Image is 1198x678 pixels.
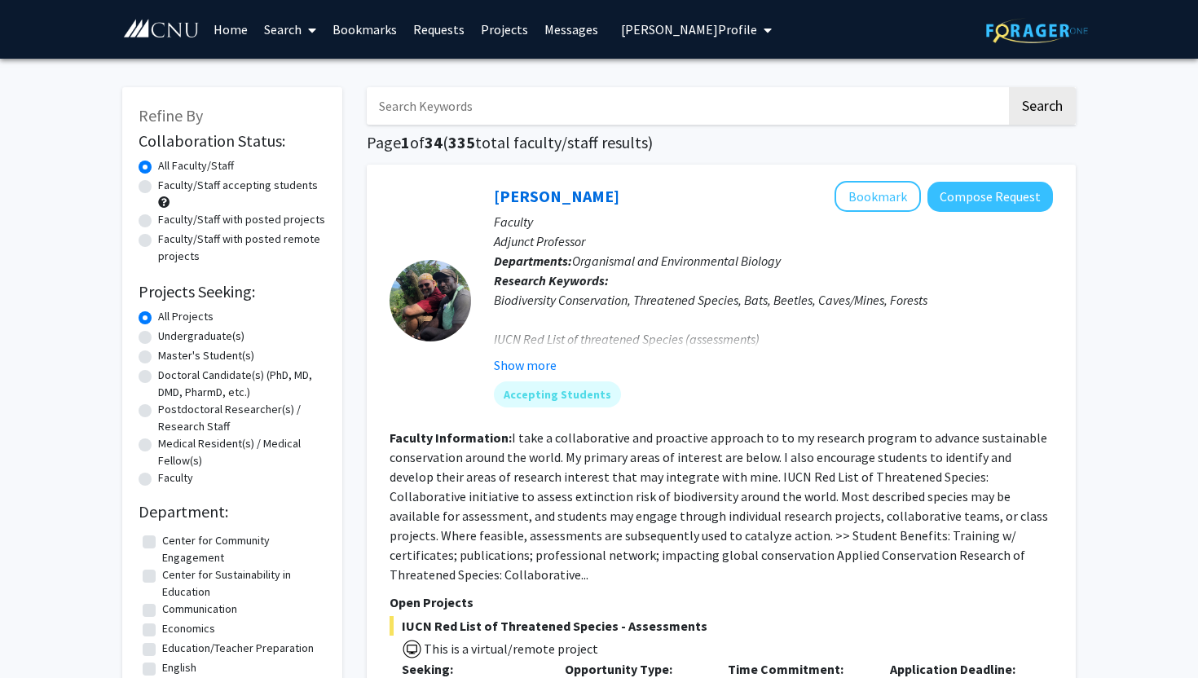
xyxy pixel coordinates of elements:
[139,131,326,151] h2: Collaboration Status:
[494,272,609,288] b: Research Keywords:
[1009,87,1076,125] button: Search
[158,367,326,401] label: Doctoral Candidate(s) (PhD, MD, DMD, PharmD, etc.)
[494,186,619,206] a: [PERSON_NAME]
[158,401,326,435] label: Postdoctoral Researcher(s) / Research Staff
[158,347,254,364] label: Master's Student(s)
[621,21,757,37] span: [PERSON_NAME] Profile
[162,659,196,676] label: English
[405,1,473,58] a: Requests
[122,19,200,39] img: Christopher Newport University Logo
[390,592,1053,612] p: Open Projects
[494,231,1053,251] p: Adjunct Professor
[494,381,621,407] mat-chip: Accepting Students
[162,601,237,618] label: Communication
[139,282,326,302] h2: Projects Seeking:
[162,566,322,601] label: Center for Sustainability in Education
[835,181,921,212] button: Add Dave Waldien to Bookmarks
[422,641,598,657] span: This is a virtual/remote project
[927,182,1053,212] button: Compose Request to Dave Waldien
[986,18,1088,43] img: ForagerOne Logo
[158,177,318,194] label: Faculty/Staff accepting students
[448,132,475,152] span: 335
[205,1,256,58] a: Home
[158,469,193,486] label: Faculty
[256,1,324,58] a: Search
[162,620,215,637] label: Economics
[390,616,1053,636] span: IUCN Red List of Threatened Species - Assessments
[473,1,536,58] a: Projects
[494,290,1053,427] div: Biodiversity Conservation, Threatened Species, Bats, Beetles, Caves/Mines, Forests IUCN Red List ...
[401,132,410,152] span: 1
[139,105,203,125] span: Refine By
[158,328,244,345] label: Undergraduate(s)
[158,231,326,265] label: Faculty/Staff with posted remote projects
[390,429,512,446] b: Faculty Information:
[324,1,405,58] a: Bookmarks
[158,435,326,469] label: Medical Resident(s) / Medical Fellow(s)
[12,605,69,666] iframe: Chat
[162,532,322,566] label: Center for Community Engagement
[494,253,572,269] b: Departments:
[390,429,1048,583] fg-read-more: I take a collaborative and proactive approach to to my research program to advance sustainable co...
[494,212,1053,231] p: Faculty
[367,133,1076,152] h1: Page of ( total faculty/staff results)
[158,308,214,325] label: All Projects
[367,87,1006,125] input: Search Keywords
[425,132,443,152] span: 34
[139,502,326,522] h2: Department:
[572,253,781,269] span: Organismal and Environmental Biology
[158,211,325,228] label: Faculty/Staff with posted projects
[158,157,234,174] label: All Faculty/Staff
[162,640,314,657] label: Education/Teacher Preparation
[494,355,557,375] button: Show more
[536,1,606,58] a: Messages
